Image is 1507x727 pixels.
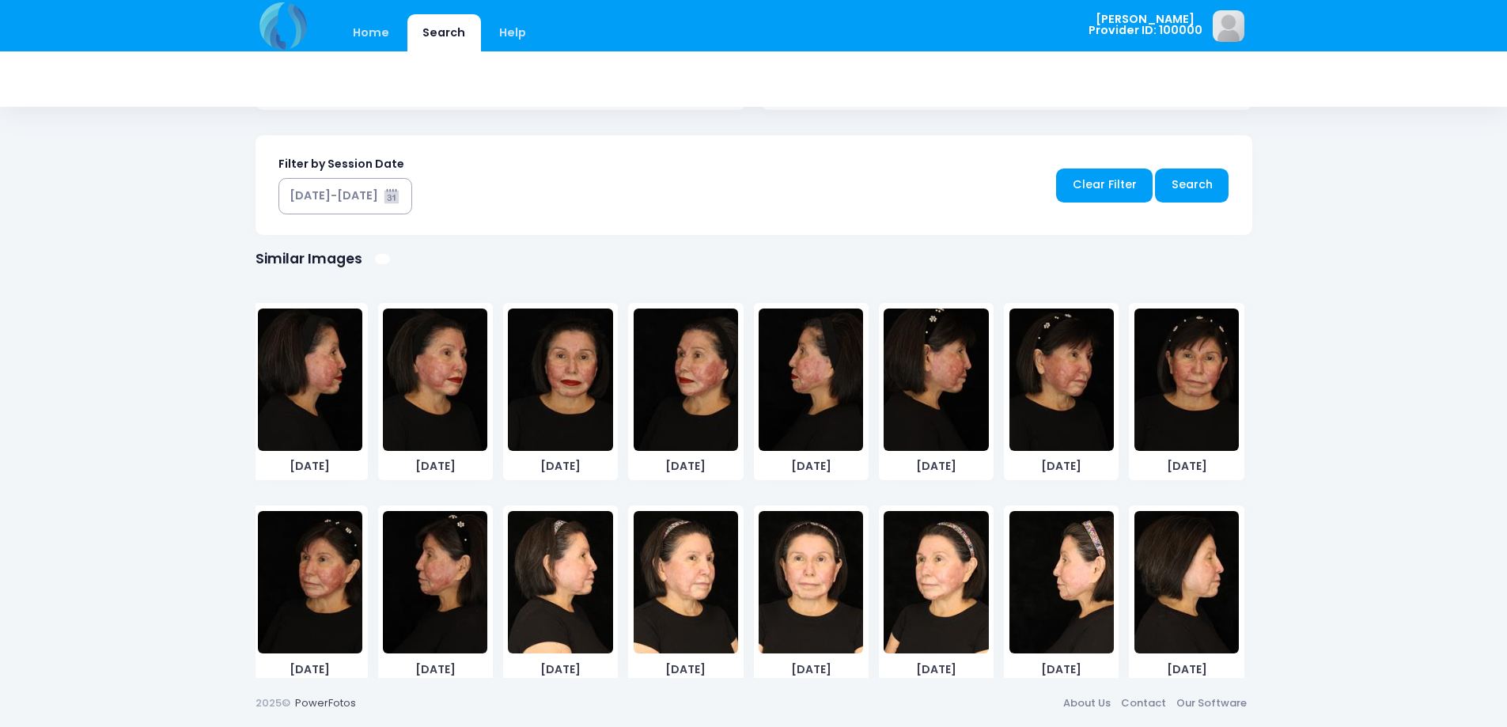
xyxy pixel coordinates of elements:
[383,661,487,678] span: [DATE]
[383,309,487,451] img: image
[759,511,863,653] img: image
[407,14,481,51] a: Search
[634,309,738,451] img: image
[884,309,988,451] img: image
[1134,511,1239,653] img: image
[1056,168,1153,203] a: Clear Filter
[1116,688,1172,717] a: Contact
[508,309,612,451] img: image
[508,458,612,475] span: [DATE]
[1134,661,1239,678] span: [DATE]
[1009,661,1114,678] span: [DATE]
[1213,10,1244,42] img: image
[295,695,356,710] a: PowerFotos
[1009,458,1114,475] span: [DATE]
[258,511,362,653] img: image
[278,156,404,172] label: Filter by Session Date
[634,511,738,653] img: image
[759,661,863,678] span: [DATE]
[383,458,487,475] span: [DATE]
[884,511,988,653] img: image
[1155,168,1229,203] a: Search
[483,14,541,51] a: Help
[1134,309,1239,451] img: image
[258,661,362,678] span: [DATE]
[338,14,405,51] a: Home
[1134,458,1239,475] span: [DATE]
[508,511,612,653] img: image
[1089,13,1202,36] span: [PERSON_NAME] Provider ID: 100000
[256,695,290,710] span: 2025©
[1009,309,1114,451] img: image
[290,187,378,204] div: [DATE]-[DATE]
[508,661,612,678] span: [DATE]
[634,661,738,678] span: [DATE]
[1172,688,1252,717] a: Our Software
[383,511,487,653] img: image
[256,251,362,267] h1: Similar Images
[759,458,863,475] span: [DATE]
[759,309,863,451] img: image
[1009,511,1114,653] img: image
[1058,688,1116,717] a: About Us
[258,309,362,451] img: image
[258,458,362,475] span: [DATE]
[884,458,988,475] span: [DATE]
[634,458,738,475] span: [DATE]
[884,661,988,678] span: [DATE]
